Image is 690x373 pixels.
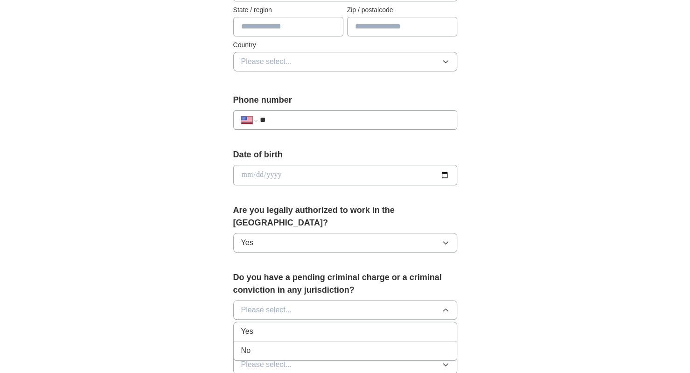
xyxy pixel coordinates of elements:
label: Are you legally authorized to work in the [GEOGRAPHIC_DATA]? [233,204,457,229]
span: Please select... [241,304,292,316]
span: Please select... [241,56,292,67]
span: Yes [241,326,253,337]
button: Please select... [233,52,457,71]
button: Yes [233,233,457,253]
label: Phone number [233,94,457,106]
label: Zip / postalcode [347,5,457,15]
label: Do you have a pending criminal charge or a criminal conviction in any jurisdiction? [233,271,457,296]
button: Please select... [233,300,457,320]
label: Country [233,40,457,50]
span: No [241,345,251,356]
label: State / region [233,5,343,15]
span: Yes [241,237,253,248]
span: Please select... [241,359,292,370]
label: Date of birth [233,148,457,161]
